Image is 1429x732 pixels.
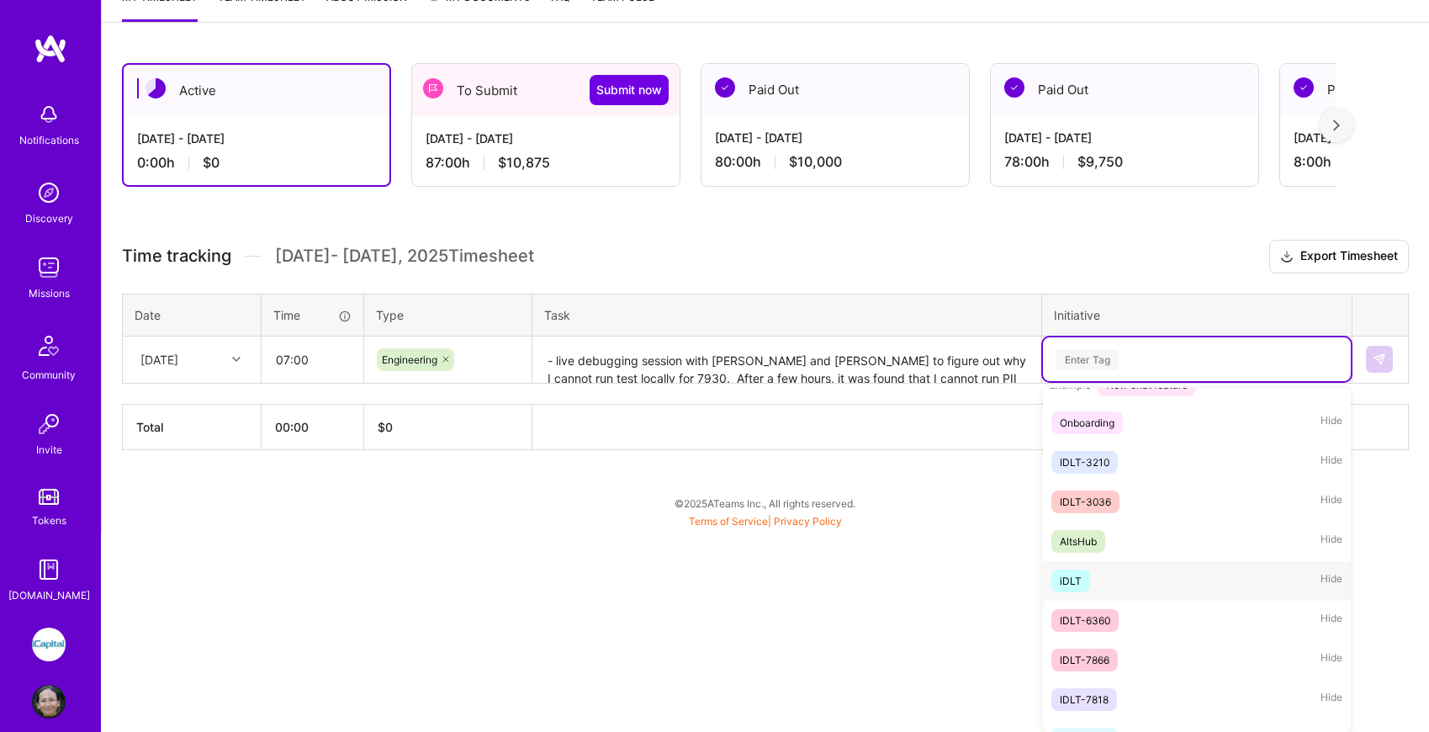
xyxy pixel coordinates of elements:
span: $10,000 [789,153,842,171]
img: Invite [32,407,66,441]
div: © 2025 ATeams Inc., All rights reserved. [101,482,1429,524]
img: tokens [39,489,59,505]
div: Community [22,366,76,384]
div: [DATE] [140,351,178,369]
div: Time [273,306,352,324]
div: 80:00 h [715,153,955,171]
img: To Submit [423,78,443,98]
div: Active [124,65,389,116]
th: Type [364,294,532,336]
div: Invite [36,441,62,459]
img: Paid Out [715,77,735,98]
div: AltsHub [1060,533,1097,550]
div: Tokens [32,512,66,529]
img: logo [34,34,67,64]
th: Task [532,294,1042,336]
span: Submit now [596,82,662,98]
img: Community [29,326,69,366]
div: [DATE] - [DATE] [426,130,666,147]
span: Hide [1321,688,1342,711]
span: Hide [1321,609,1342,632]
img: Paid Out [1294,77,1314,98]
span: Hide [1321,649,1342,671]
div: [DATE] - [DATE] [715,129,955,146]
div: 87:00 h [426,154,666,172]
div: iDLT [1060,572,1082,590]
div: Paid Out [701,64,969,115]
a: iCapital: Build and maintain RESTful API [28,628,70,661]
div: [DATE] - [DATE] [137,130,376,147]
a: User Avatar [28,685,70,719]
span: Engineering [382,353,437,366]
div: IDLT-7866 [1060,651,1109,669]
div: [DATE] - [DATE] [1004,129,1245,146]
span: Time tracking [122,246,231,267]
span: $9,750 [1077,153,1123,171]
div: IDLT-7818 [1060,691,1109,708]
span: Hide [1321,491,1342,513]
th: Total [123,404,262,449]
img: discovery [32,176,66,210]
i: icon Download [1280,248,1294,266]
span: Hide [1321,570,1342,592]
span: $ 0 [378,420,393,434]
a: Privacy Policy [774,515,842,528]
th: Date [123,294,262,336]
div: Discovery [25,210,73,227]
button: Export Timesheet [1269,240,1409,273]
div: Initiative [1054,306,1340,324]
span: | [689,515,842,528]
span: $0 [203,154,220,172]
textarea: - live debugging session with [PERSON_NAME] and [PERSON_NAME] to figure out why I cannot run test... [534,338,1040,383]
img: Paid Out [1004,77,1024,98]
div: To Submit [412,64,680,116]
span: Hide [1321,451,1342,474]
div: 0:00 h [137,154,376,172]
span: $10,875 [498,154,550,172]
img: Submit [1373,353,1386,366]
span: [DATE] - [DATE] , 2025 Timesheet [275,246,534,267]
div: IDLT-3036 [1060,493,1111,511]
div: Paid Out [991,64,1258,115]
div: Notifications [19,131,79,149]
div: IDLT-6360 [1060,612,1110,629]
img: User Avatar [32,685,66,719]
div: Onboarding [1060,414,1114,432]
div: [DOMAIN_NAME] [8,586,90,604]
span: Hide [1321,411,1342,434]
th: 00:00 [262,404,364,449]
div: Enter Tag [1056,347,1119,373]
img: Active [146,78,166,98]
button: Submit now [590,75,669,105]
input: HH:MM [262,337,363,382]
div: 78:00 h [1004,153,1245,171]
img: iCapital: Build and maintain RESTful API [32,628,66,661]
img: guide book [32,553,66,586]
img: right [1333,119,1340,131]
span: Hide [1321,530,1342,553]
i: icon Chevron [232,355,241,363]
img: teamwork [32,251,66,284]
a: Terms of Service [689,515,768,528]
img: bell [32,98,66,131]
div: Missions [29,284,70,302]
div: IDLT-3210 [1060,454,1109,471]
